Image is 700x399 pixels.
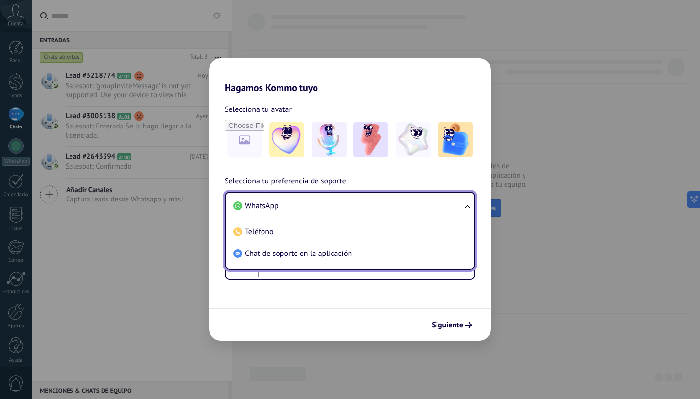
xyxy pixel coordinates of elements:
img: -1.jpeg [269,122,304,157]
img: -4.jpeg [396,122,431,157]
h2: Hagamos Kommo tuyo [209,58,491,93]
span: Selecciona tu preferencia de soporte [225,175,346,188]
span: Siguiente [432,322,463,328]
span: Selecciona tu avatar [225,103,292,116]
span: WhatsApp [245,201,279,211]
button: Siguiente [427,317,476,333]
img: -3.jpeg [353,122,388,157]
span: Chat de soporte en la aplicación [245,249,352,258]
span: Teléfono [245,227,274,236]
img: -5.jpeg [438,122,473,157]
img: -2.jpeg [312,122,347,157]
